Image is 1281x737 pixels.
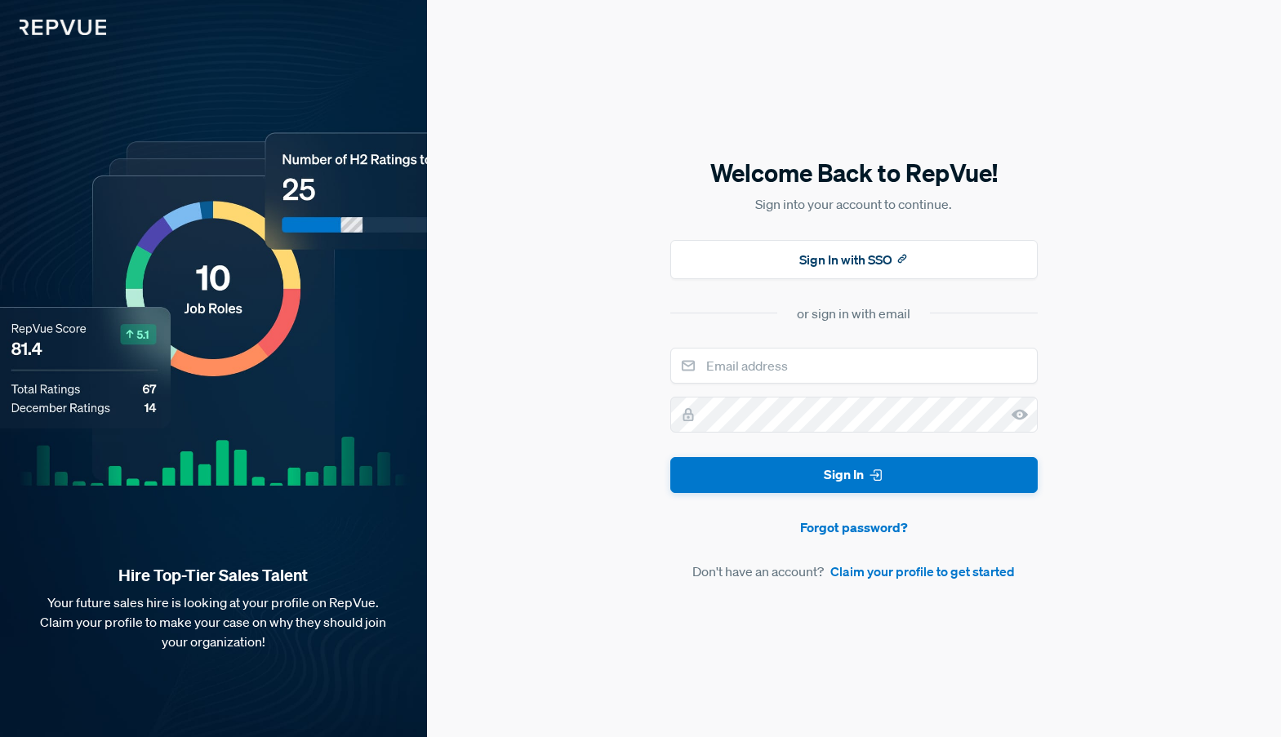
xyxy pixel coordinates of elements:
[670,562,1038,581] article: Don't have an account?
[670,348,1038,384] input: Email address
[670,240,1038,279] button: Sign In with SSO
[797,304,910,323] div: or sign in with email
[26,565,401,586] strong: Hire Top-Tier Sales Talent
[670,156,1038,190] h5: Welcome Back to RepVue!
[26,593,401,651] p: Your future sales hire is looking at your profile on RepVue. Claim your profile to make your case...
[830,562,1015,581] a: Claim your profile to get started
[670,194,1038,214] p: Sign into your account to continue.
[670,457,1038,494] button: Sign In
[670,517,1038,537] a: Forgot password?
